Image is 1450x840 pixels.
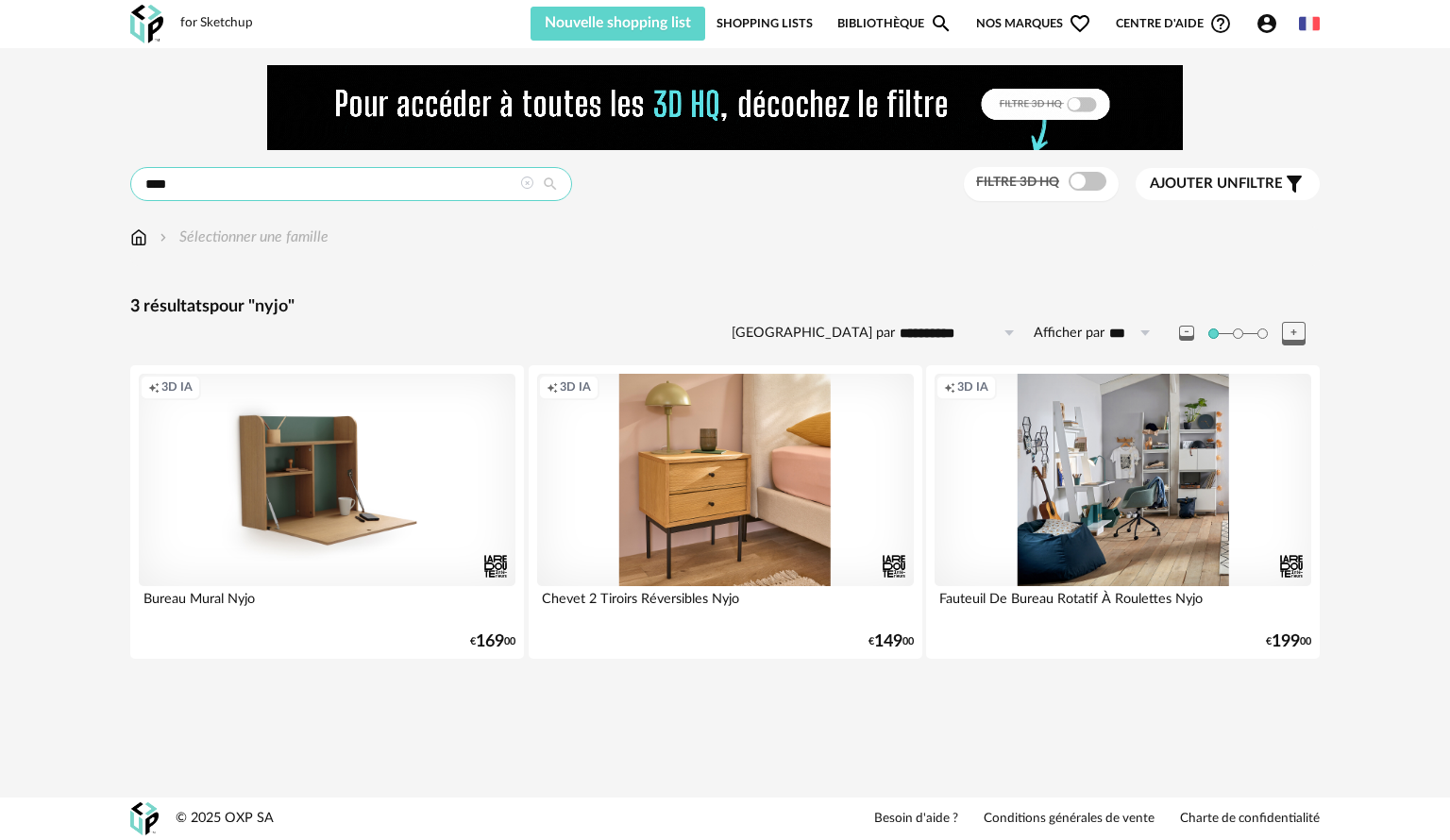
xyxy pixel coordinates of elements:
div: € 00 [470,635,515,648]
img: OXP [130,802,159,835]
span: Magnify icon [930,12,953,35]
span: Centre d'aideHelp Circle Outline icon [1116,12,1232,35]
div: © 2025 OXP SA [176,810,274,828]
span: Creation icon [944,379,955,395]
span: Account Circle icon [1256,12,1278,35]
img: svg+xml;base64,PHN2ZyB3aWR0aD0iMTYiIGhlaWdodD0iMTYiIHZpZXdCb3g9IjAgMCAxNiAxNiIgZmlsbD0ibm9uZSIgeG... [156,227,171,248]
div: € 00 [868,635,914,648]
span: Filter icon [1283,173,1306,195]
span: filtre [1150,175,1283,193]
div: Chevet 2 Tiroirs Réversibles Nyjo [537,586,914,624]
img: FILTRE%20HQ%20NEW_V1%20(4).gif [267,65,1183,150]
label: Afficher par [1034,325,1104,343]
label: [GEOGRAPHIC_DATA] par [732,325,895,343]
span: 3D IA [957,379,988,395]
div: 3 résultats [130,296,1320,318]
span: Ajouter un [1150,176,1239,191]
a: Shopping Lists [717,7,813,41]
a: Creation icon 3D IA Bureau Mural Nyjo €16900 [130,365,524,658]
a: Conditions générales de vente [984,811,1155,828]
span: 169 [476,635,504,648]
div: for Sketchup [180,15,253,32]
span: 149 [874,635,902,648]
span: 3D IA [161,379,193,395]
span: pour "nyjo" [210,298,295,315]
img: fr [1299,13,1320,34]
img: svg+xml;base64,PHN2ZyB3aWR0aD0iMTYiIGhlaWdodD0iMTciIHZpZXdCb3g9IjAgMCAxNiAxNyIgZmlsbD0ibm9uZSIgeG... [130,227,147,248]
div: € 00 [1266,635,1311,648]
img: OXP [130,5,163,43]
span: Help Circle Outline icon [1209,12,1232,35]
span: Creation icon [547,379,558,395]
span: 199 [1272,635,1300,648]
span: Creation icon [148,379,160,395]
div: Fauteuil De Bureau Rotatif À Roulettes Nyjo [935,586,1311,624]
a: Creation icon 3D IA Chevet 2 Tiroirs Réversibles Nyjo €14900 [529,365,922,658]
span: Nouvelle shopping list [545,15,691,30]
a: BibliothèqueMagnify icon [837,7,953,41]
div: Sélectionner une famille [156,227,329,248]
button: Ajouter unfiltre Filter icon [1136,168,1320,200]
a: Besoin d'aide ? [874,811,958,828]
span: Heart Outline icon [1069,12,1091,35]
button: Nouvelle shopping list [531,7,705,41]
span: 3D IA [560,379,591,395]
span: Nos marques [976,7,1091,41]
div: Bureau Mural Nyjo [139,586,515,624]
span: Account Circle icon [1256,12,1287,35]
span: Filtre 3D HQ [976,176,1059,189]
a: Creation icon 3D IA Fauteuil De Bureau Rotatif À Roulettes Nyjo €19900 [926,365,1320,658]
a: Charte de confidentialité [1180,811,1320,828]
